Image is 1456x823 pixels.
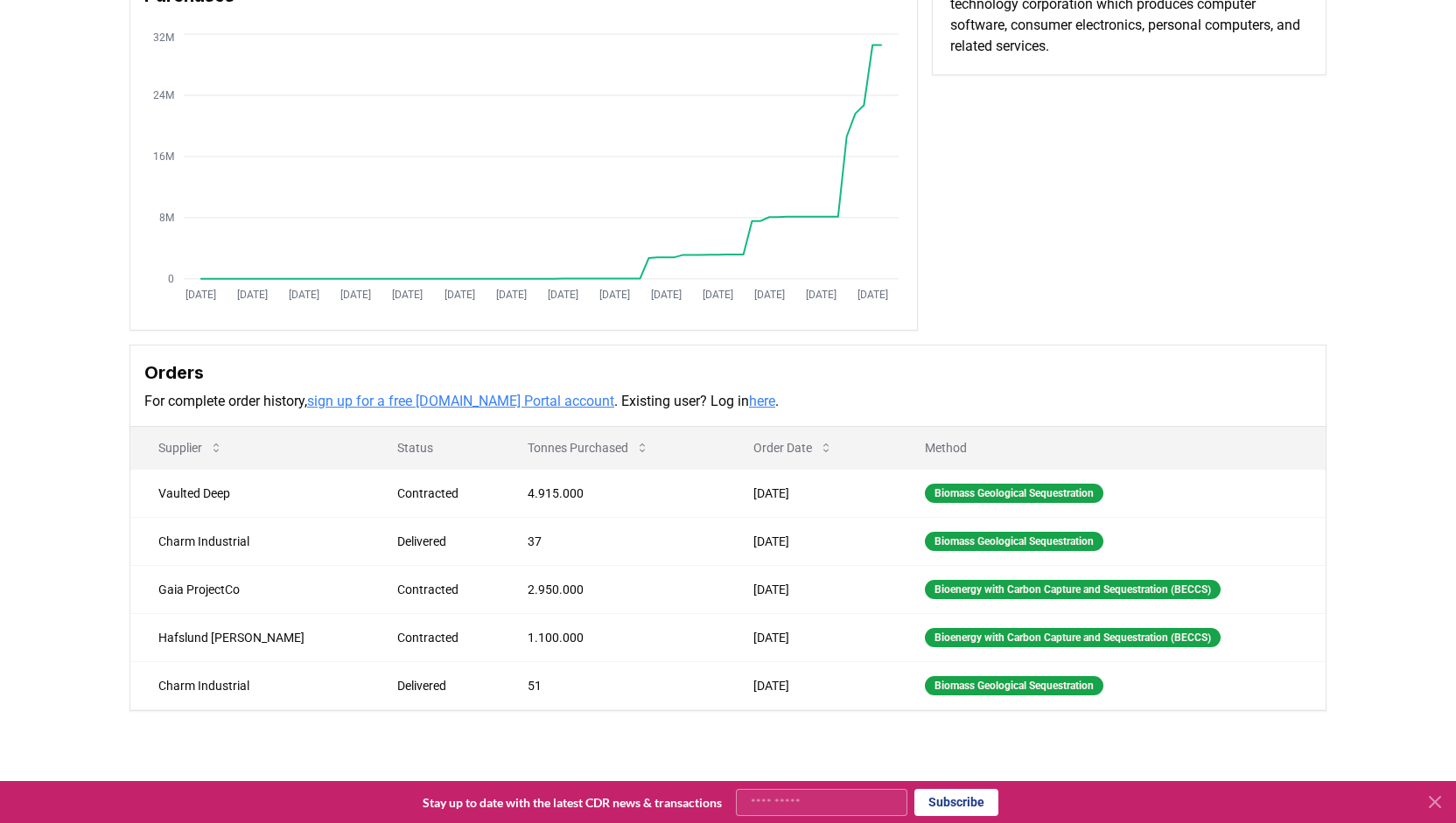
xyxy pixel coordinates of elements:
tspan: [DATE] [548,289,578,301]
tspan: 24M [153,89,174,101]
tspan: [DATE] [237,289,268,301]
div: Delivered [397,533,486,550]
tspan: [DATE] [806,289,836,301]
div: Biomass Geological Sequestration [925,532,1103,551]
tspan: [DATE] [857,289,888,301]
button: Order Date [739,430,847,465]
td: Charm Industrial [130,517,369,565]
tspan: [DATE] [290,289,320,301]
a: here [749,393,775,409]
div: Biomass Geological Sequestration [925,484,1103,503]
td: [DATE] [725,517,898,565]
td: Vaulted Deep [130,469,369,517]
tspan: [DATE] [754,289,785,301]
tspan: 0 [168,273,174,285]
tspan: [DATE] [393,289,423,301]
td: 2.950.000 [500,565,724,613]
p: Method [911,439,1312,457]
td: [DATE] [725,613,898,661]
a: sign up for a free [DOMAIN_NAME] Portal account [307,393,614,409]
tspan: [DATE] [185,289,216,301]
div: Contracted [397,581,486,598]
td: 51 [500,661,724,709]
button: Tonnes Purchased [514,430,663,465]
td: Charm Industrial [130,661,369,709]
p: Status [383,439,486,457]
td: [DATE] [725,661,898,709]
td: 37 [500,517,724,565]
td: [DATE] [725,565,898,613]
div: Bioenergy with Carbon Capture and Sequestration (BECCS) [925,628,1221,647]
h3: Orders [144,359,1312,386]
div: Biomass Geological Sequestration [925,676,1103,695]
div: Contracted [397,485,486,502]
td: 4.915.000 [500,469,724,517]
tspan: [DATE] [341,289,372,301]
td: Hafslund [PERSON_NAME] [130,613,369,661]
tspan: [DATE] [703,289,733,301]
tspan: [DATE] [496,289,527,301]
tspan: 16M [153,150,174,163]
button: Supplier [144,430,237,465]
p: For complete order history, . Existing user? Log in . [144,391,1312,412]
tspan: [DATE] [651,289,682,301]
div: Bioenergy with Carbon Capture and Sequestration (BECCS) [925,580,1221,599]
td: [DATE] [725,469,898,517]
tspan: [DATE] [444,289,475,301]
tspan: [DATE] [599,289,630,301]
tspan: 32M [153,31,174,44]
td: Gaia ProjectCo [130,565,369,613]
tspan: 8M [159,212,174,224]
div: Delivered [397,677,486,694]
td: 1.100.000 [500,613,724,661]
div: Contracted [397,629,486,646]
